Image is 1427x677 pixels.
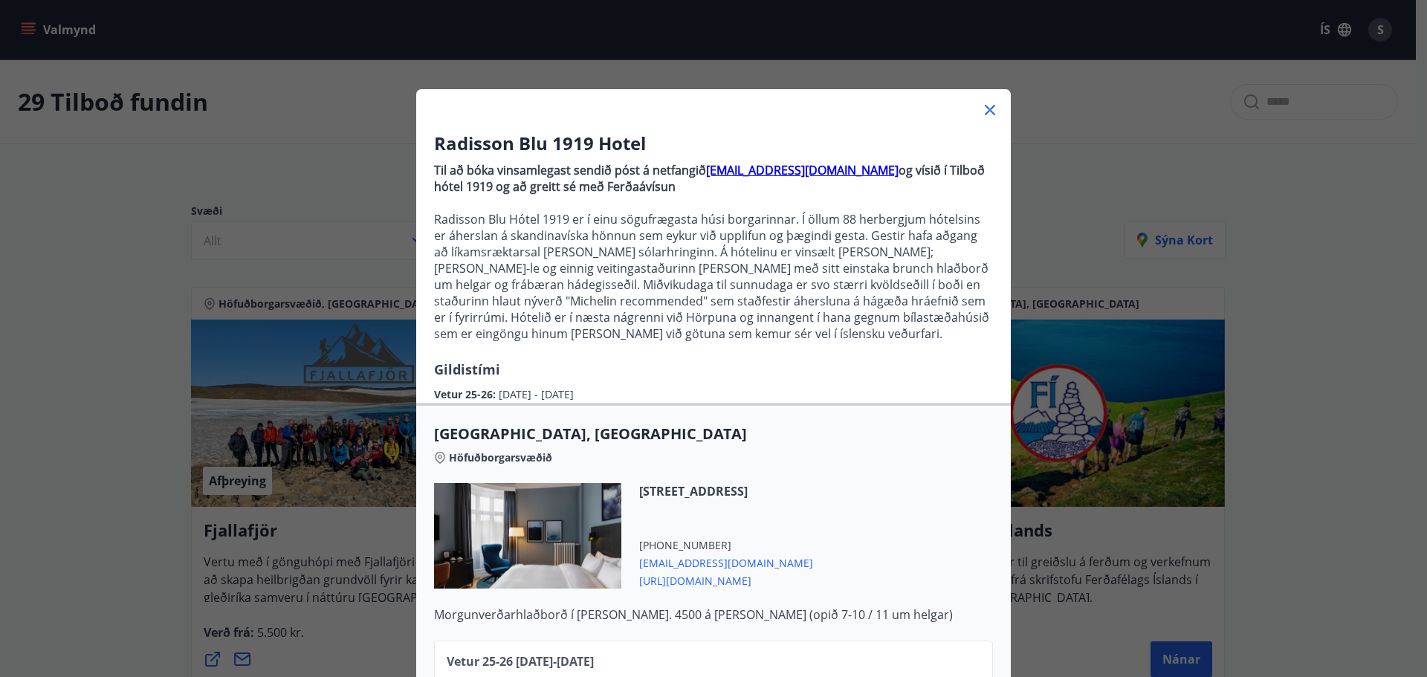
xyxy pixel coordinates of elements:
span: [PHONE_NUMBER] [639,538,813,553]
span: [URL][DOMAIN_NAME] [639,571,813,589]
span: Höfuðborgarsvæðið [449,450,552,465]
span: Vetur 25-26 [DATE] - [DATE] [447,653,594,670]
h3: Radisson Blu 1919 Hotel [434,131,993,156]
span: [GEOGRAPHIC_DATA], [GEOGRAPHIC_DATA] [434,424,993,444]
span: Gildistími [434,360,500,378]
strong: og vísið í Tilboð hótel 1919 og að greitt sé með Ferðaávísun [434,162,985,195]
strong: Til að bóka vinsamlegast sendið póst á netfangið [434,162,706,178]
span: [EMAIL_ADDRESS][DOMAIN_NAME] [639,553,813,571]
p: Morgunverðarhlaðborð í [PERSON_NAME]. 4500 á [PERSON_NAME] (opið 7-10 / 11 um helgar) [434,606,993,623]
p: Radisson Blu Hótel 1919 er í einu sögufrægasta húsi borgarinnar. Í öllum 88 herbergjum hótelsins ... [434,211,993,342]
span: [DATE] - [DATE] [499,387,574,401]
a: [EMAIL_ADDRESS][DOMAIN_NAME] [706,162,899,178]
span: Vetur 25-26 : [434,387,499,401]
span: [STREET_ADDRESS] [639,483,813,499]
